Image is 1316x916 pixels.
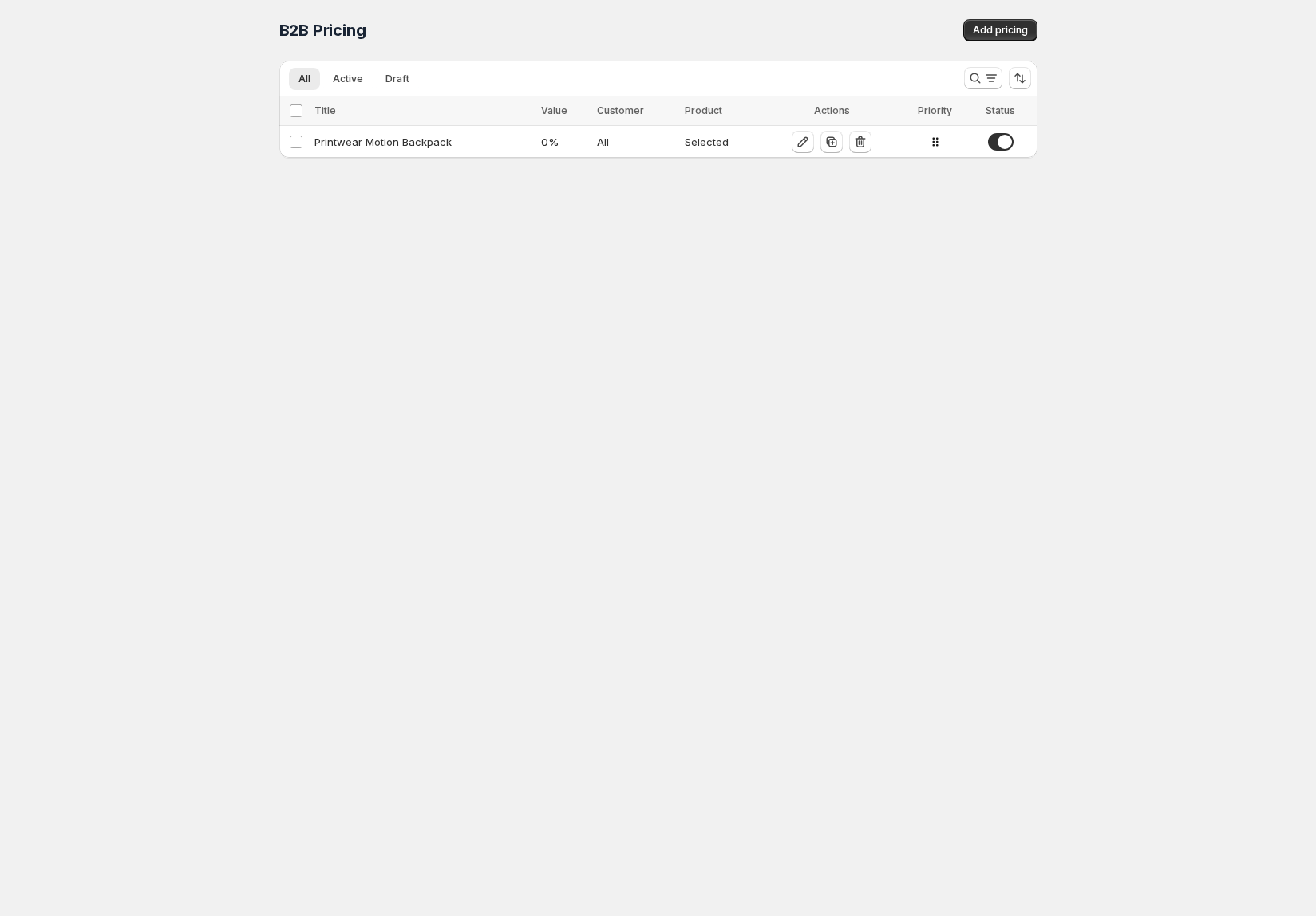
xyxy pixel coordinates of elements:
[541,134,587,150] div: 0 %
[918,104,952,116] span: Priority
[964,67,1002,89] button: Search and filter results
[597,134,675,150] div: All
[298,73,310,85] span: All
[814,104,850,116] span: Actions
[541,104,567,116] span: Value
[279,21,366,40] span: B2B Pricing
[1009,67,1031,89] button: Sort the results
[597,104,644,116] span: Customer
[333,73,363,85] span: Active
[685,104,722,116] span: Product
[963,19,1037,41] button: Add pricing
[973,24,1028,37] span: Add pricing
[314,104,336,116] span: Title
[385,73,409,85] span: Draft
[314,134,532,150] div: Printwear Motion Backpack
[685,134,758,150] div: Selected
[986,104,1015,116] span: Status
